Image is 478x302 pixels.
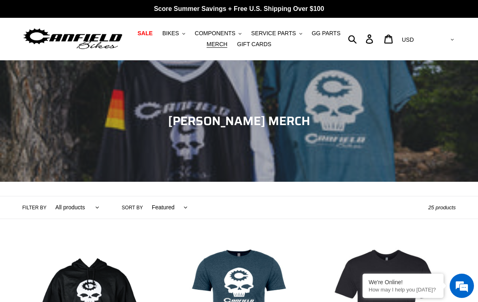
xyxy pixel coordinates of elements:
[203,39,231,50] a: MERCH
[369,287,437,293] p: How may I help you today?
[428,204,456,211] span: 25 products
[195,30,235,37] span: COMPONENTS
[162,30,179,37] span: BIKES
[191,28,245,39] button: COMPONENTS
[22,26,124,52] img: Canfield Bikes
[168,111,310,130] span: [PERSON_NAME] MERCH
[307,28,344,39] a: GG PARTS
[247,28,306,39] button: SERVICE PARTS
[137,30,152,37] span: SALE
[369,279,437,285] div: We're Online!
[158,28,189,39] button: BIKES
[22,204,47,211] label: Filter by
[312,30,340,37] span: GG PARTS
[207,41,227,48] span: MERCH
[233,39,275,50] a: GIFT CARDS
[237,41,271,48] span: GIFT CARDS
[122,204,143,211] label: Sort by
[251,30,296,37] span: SERVICE PARTS
[133,28,156,39] a: SALE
